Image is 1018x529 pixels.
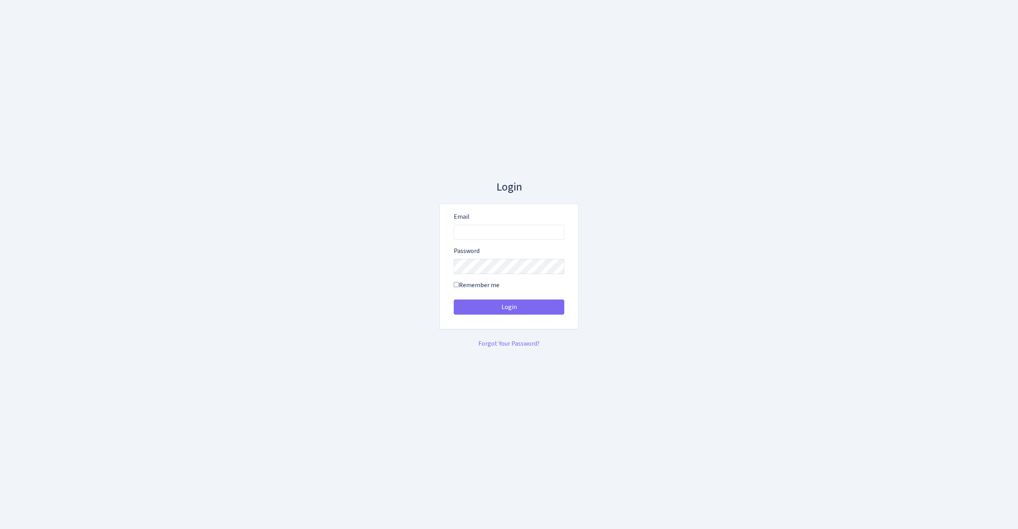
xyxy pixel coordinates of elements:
[454,280,499,290] label: Remember me
[454,300,564,315] button: Login
[454,246,480,256] label: Password
[454,212,470,222] label: Email
[478,339,540,348] a: Forgot Your Password?
[439,181,579,194] h3: Login
[454,282,459,287] input: Remember me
